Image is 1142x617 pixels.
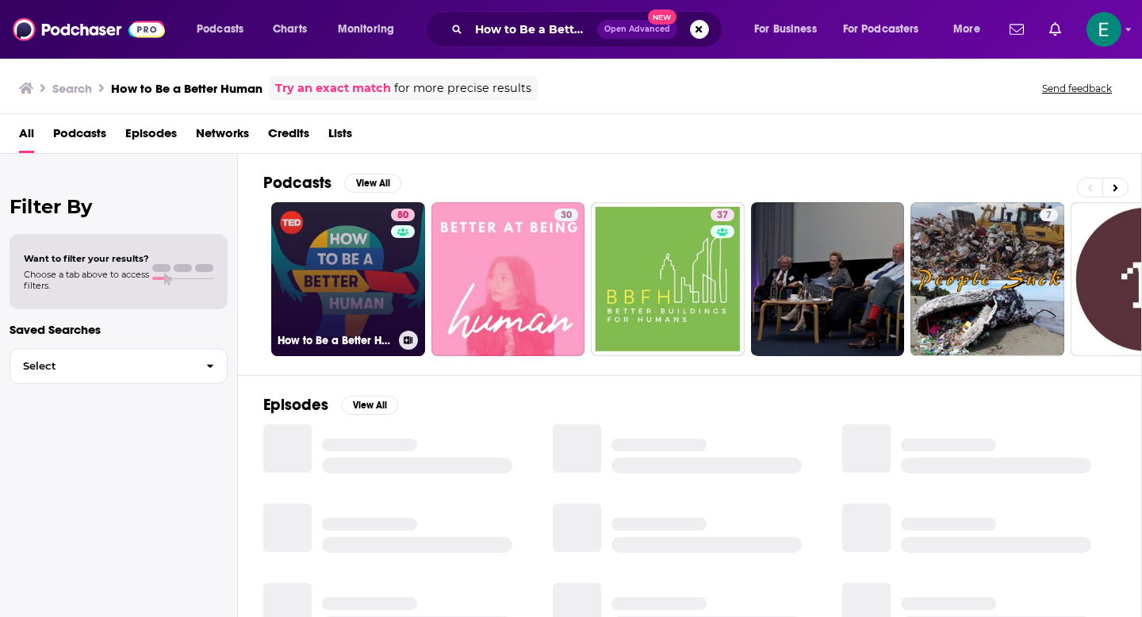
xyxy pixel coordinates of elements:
span: 37 [717,208,728,224]
a: 7 [910,202,1064,356]
h2: Podcasts [263,173,331,193]
button: open menu [942,17,1000,42]
button: Open AdvancedNew [597,20,677,39]
a: Show notifications dropdown [1043,16,1067,43]
a: 7 [1040,209,1058,221]
a: PodcastsView All [263,173,401,193]
span: Want to filter your results? [24,253,149,264]
span: Charts [273,18,307,40]
a: All [19,121,34,153]
button: open menu [327,17,415,42]
span: Open Advanced [604,25,670,33]
a: Episodes [125,121,177,153]
a: 37 [591,202,745,356]
img: User Profile [1086,12,1121,47]
span: Select [10,361,194,371]
span: 80 [397,208,408,224]
h3: How to Be a Better Human [278,334,393,347]
button: View All [341,396,398,415]
span: Logged in as ellien [1086,12,1121,47]
span: Podcasts [197,18,243,40]
span: Choose a tab above to access filters. [24,269,149,291]
button: View All [344,174,401,193]
span: for more precise results [394,79,531,98]
a: Charts [263,17,316,42]
h3: How to Be a Better Human [111,81,263,96]
h3: Search [52,81,92,96]
h2: Filter By [10,195,228,218]
a: Credits [268,121,309,153]
span: 30 [561,208,572,224]
div: Search podcasts, credits, & more... [440,11,738,48]
input: Search podcasts, credits, & more... [469,17,597,42]
a: Show notifications dropdown [1003,16,1030,43]
button: Show profile menu [1086,12,1121,47]
a: EpisodesView All [263,395,398,415]
span: For Podcasters [843,18,919,40]
button: Send feedback [1037,82,1117,95]
button: Select [10,348,228,384]
span: Monitoring [338,18,394,40]
a: 80 [391,209,415,221]
a: 80How to Be a Better Human [271,202,425,356]
h2: Episodes [263,395,328,415]
span: For Business [754,18,817,40]
span: 7 [1046,208,1052,224]
p: Saved Searches [10,322,228,337]
button: open menu [833,17,942,42]
a: Podcasts [53,121,106,153]
a: Networks [196,121,249,153]
img: Podchaser - Follow, Share and Rate Podcasts [13,14,165,44]
span: New [648,10,676,25]
a: Lists [328,121,352,153]
a: 30 [554,209,578,221]
a: 30 [431,202,585,356]
a: 37 [711,209,734,221]
button: open menu [186,17,264,42]
a: Try an exact match [275,79,391,98]
span: More [953,18,980,40]
button: open menu [743,17,837,42]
